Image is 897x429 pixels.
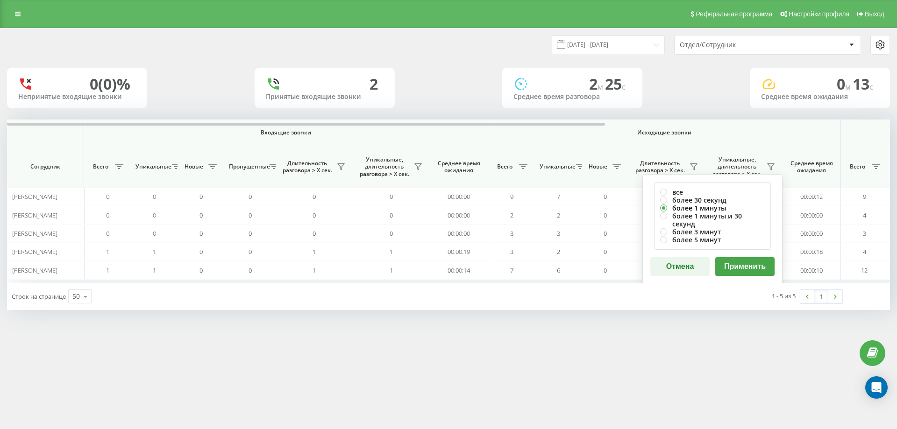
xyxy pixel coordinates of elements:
[106,247,109,256] span: 1
[863,229,866,238] span: 3
[12,192,57,201] span: [PERSON_NAME]
[865,10,884,18] span: Выход
[604,247,607,256] span: 0
[12,211,57,219] span: [PERSON_NAME]
[557,192,560,201] span: 7
[861,266,868,274] span: 12
[199,192,203,201] span: 0
[390,266,393,274] span: 1
[761,93,879,101] div: Среднее время ожидания
[106,266,109,274] span: 1
[430,261,488,279] td: 00:00:14
[12,229,57,238] span: [PERSON_NAME]
[660,228,765,236] label: более 3 минут
[153,247,156,256] span: 1
[357,156,411,178] span: Уникальные, длительность разговора > Х сек.
[783,188,841,206] td: 00:00:12
[604,211,607,219] span: 0
[390,247,393,256] span: 1
[598,82,605,92] span: м
[783,261,841,279] td: 00:00:10
[249,229,252,238] span: 0
[199,211,203,219] span: 0
[845,82,853,92] span: м
[540,163,573,170] span: Уникальные
[513,93,631,101] div: Среднее время разговора
[604,192,607,201] span: 0
[853,74,873,94] span: 13
[660,204,765,212] label: более 1 минуты
[313,211,316,219] span: 0
[12,292,66,301] span: Строк на странице
[108,129,463,136] span: Входящие звонки
[430,225,488,243] td: 00:00:00
[783,206,841,224] td: 00:00:00
[837,74,853,94] span: 0
[772,291,796,301] div: 1 - 5 из 5
[586,163,610,170] span: Новые
[199,247,203,256] span: 0
[510,192,513,201] span: 9
[696,10,772,18] span: Реферальная программа
[249,192,252,201] span: 0
[557,266,560,274] span: 6
[390,211,393,219] span: 0
[437,160,481,174] span: Среднее время ожидания
[249,211,252,219] span: 0
[370,75,378,93] div: 2
[199,229,203,238] span: 0
[863,192,866,201] span: 9
[715,257,775,276] button: Применить
[430,206,488,224] td: 00:00:00
[869,82,873,92] span: c
[153,192,156,201] span: 0
[660,196,765,204] label: более 30 секунд
[313,247,316,256] span: 1
[633,160,687,174] span: Длительность разговора > Х сек.
[660,212,765,228] label: более 1 минуты и 30 секунд
[557,211,560,219] span: 2
[865,376,888,399] div: Open Intercom Messenger
[18,93,136,101] div: Непринятые входящие звонки
[510,266,513,274] span: 7
[650,257,710,276] button: Отмена
[313,266,316,274] span: 1
[863,211,866,219] span: 4
[710,156,764,178] span: Уникальные, длительность разговора > Х сек.
[106,192,109,201] span: 0
[89,163,112,170] span: Всего
[493,163,516,170] span: Всего
[814,290,828,303] a: 1
[153,211,156,219] span: 0
[604,229,607,238] span: 0
[12,247,57,256] span: [PERSON_NAME]
[153,266,156,274] span: 1
[313,192,316,201] span: 0
[153,229,156,238] span: 0
[510,229,513,238] span: 3
[846,163,869,170] span: Всего
[790,160,833,174] span: Среднее время ожидания
[249,247,252,256] span: 0
[90,75,130,93] div: 0 (0)%
[783,243,841,261] td: 00:00:18
[199,266,203,274] span: 0
[229,163,267,170] span: Пропущенные
[280,160,334,174] span: Длительность разговора > Х сек.
[15,163,76,170] span: Сотрудник
[660,236,765,244] label: более 5 минут
[680,41,791,49] div: Отдел/Сотрудник
[510,129,819,136] span: Исходящие звонки
[605,74,626,94] span: 25
[783,225,841,243] td: 00:00:00
[313,229,316,238] span: 0
[12,266,57,274] span: [PERSON_NAME]
[622,82,626,92] span: c
[660,188,765,196] label: все
[249,266,252,274] span: 0
[106,229,109,238] span: 0
[557,247,560,256] span: 2
[863,247,866,256] span: 4
[789,10,849,18] span: Настройки профиля
[266,93,384,101] div: Принятые входящие звонки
